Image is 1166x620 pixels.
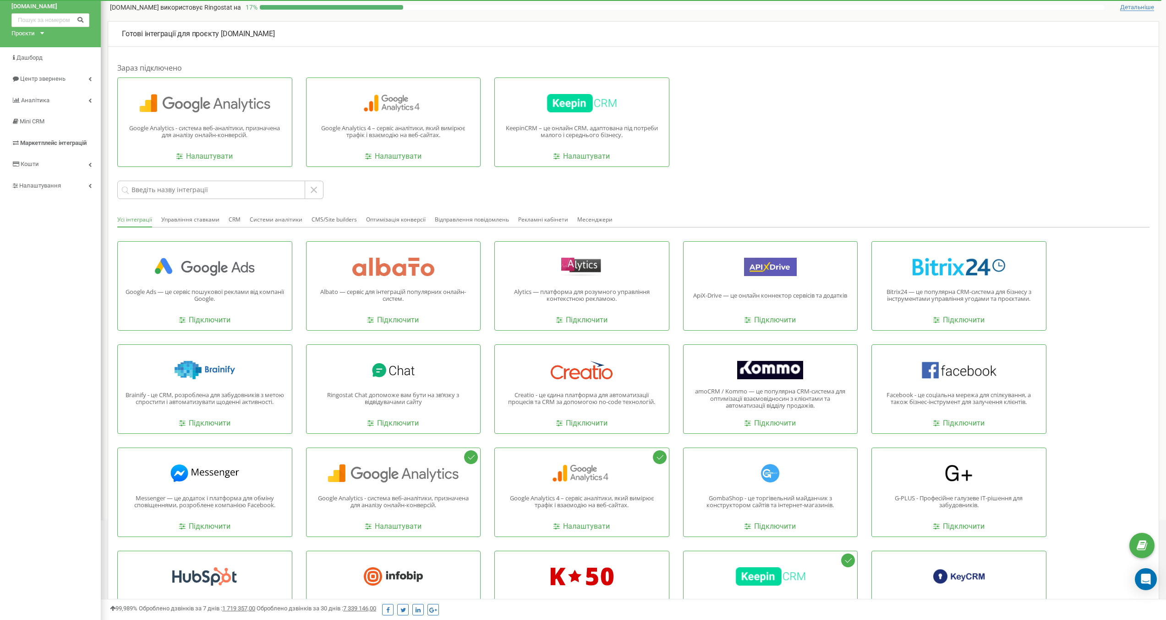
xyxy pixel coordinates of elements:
[160,4,241,11] span: використовує Ringostat на
[250,213,302,227] button: Системи аналітики
[577,213,613,227] button: Месенджери
[117,181,305,199] input: Введіть назву інтеграції
[556,418,608,429] a: Підключити
[179,315,230,326] a: Підключити
[343,605,376,612] u: 7 339 146,00
[125,495,285,509] p: Messenger — це додаток і платформа для обміну сповіщеннями, розроблене компанією Facebook.
[744,315,796,326] a: Підключити
[117,63,1150,73] h1: Зараз підключено
[139,605,255,612] span: Оброблено дзвінків за 7 днів :
[312,213,357,227] button: CMS/Site builders
[222,605,255,612] u: 1 719 357,00
[435,213,509,227] button: Відправлення повідомлень
[11,13,89,27] input: Пошук за номером
[19,182,61,189] span: Налаштування
[176,151,233,162] a: Налаштувати
[367,418,419,429] a: Підключити
[365,151,422,162] a: Налаштувати
[366,213,426,227] button: Оптимізація конверсії
[179,521,230,532] a: Підключити
[313,392,474,406] p: Ringostat Chat допоможе вам бути на звʼязку з відвідувачами сайту
[693,292,847,299] p: ApiX-Drive — це онлайн коннектор сервісів та додатків
[879,288,1039,303] p: Bitrix24 — це популярна CRM-система для бізнесу з інструментами управління угодами та проєктами.
[1120,4,1154,11] span: Детальніше
[502,495,662,509] p: Google Analytics 4 – сервіс аналітики, який вимірює трафік і взаємодію на веб-сайтах.
[125,598,285,612] p: HubSpot — це програмне забезпечення для вхідного маркетингу і продажів.
[744,418,796,429] a: Підключити
[11,29,35,38] div: Проєкти
[20,118,44,125] span: Mini CRM
[125,288,285,303] p: Google Ads — це сервіс пошукової реклами від компанії Google.
[933,418,985,429] a: Підключити
[20,139,87,146] span: Маркетплейс інтеграцій
[690,598,851,612] p: KeepinCRM – це онлайн CRM, адаптована під потреби малого і середнього бізнесу.
[21,97,49,104] span: Аналiтика
[179,418,230,429] a: Підключити
[502,288,662,303] p: Alytics — платформа для розумного управління контекстною рекламою.
[1135,568,1157,590] div: Open Intercom Messenger
[518,213,568,227] button: Рекламні кабінети
[21,161,39,167] span: Кошти
[502,125,662,139] p: KeepinCRM – це онлайн CRM, адаптована під потреби малого і середнього бізнесу.
[20,75,66,82] span: Центр звернень
[241,3,260,12] p: 17 %
[161,213,219,227] button: Управління ставками
[125,125,285,139] p: Google Analytics - система веб-аналітики, призначена для аналізу онлайн-конверсій.
[365,521,422,532] a: Налаштувати
[125,392,285,406] p: Brainify - це CRM, розроблена для забудовників з метою спростити і автоматизувати щоденні активно...
[313,288,474,303] p: Albato — сервіс для інтеграцій популярних онлайн-систем.
[110,605,137,612] span: 99,989%
[122,29,1145,39] p: [DOMAIN_NAME]
[257,605,376,612] span: Оброблено дзвінків за 30 днів :
[553,151,610,162] a: Налаштувати
[879,392,1039,406] p: Facebook - це соціальна мережа для спілкування, а також бізнес-інструмент для залучення клієнтів.
[502,598,662,612] p: K50 — платформа для підвищення ефективності контекстної реклами.
[110,3,241,12] p: [DOMAIN_NAME]
[313,125,474,139] p: Google Analytics 4 – сервіс аналітики, який вимірює трафік і взаємодію на веб-сайтах.
[367,315,419,326] a: Підключити
[690,495,851,509] p: GombaShop - це торгівельний майданчик з конструктором сайтів та інтернет-магазинів.
[556,315,608,326] a: Підключити
[933,315,985,326] a: Підключити
[313,495,474,509] p: Google Analytics - система веб-аналітики, призначена для аналізу онлайн-конверсій.
[744,521,796,532] a: Підключити
[122,29,219,38] span: Готові інтеграції для проєкту
[933,521,985,532] a: Підключити
[879,495,1039,509] p: G-PLUS - Професійне галузеве IT-рішення для забудовників.
[117,213,152,227] button: Усі інтеграції
[502,392,662,406] p: Creatio - це єдина платформа для автоматизації процесів та CRM за допомогою no-code технологій.
[229,213,241,227] button: CRM
[553,521,610,532] a: Налаштувати
[16,54,43,61] span: Дашборд
[690,388,851,410] p: amoCRM / Kommo — це популярна CRM-система для оптимізації взаємовідносин з клієнтами та автоматиз...
[11,2,89,11] a: [DOMAIN_NAME]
